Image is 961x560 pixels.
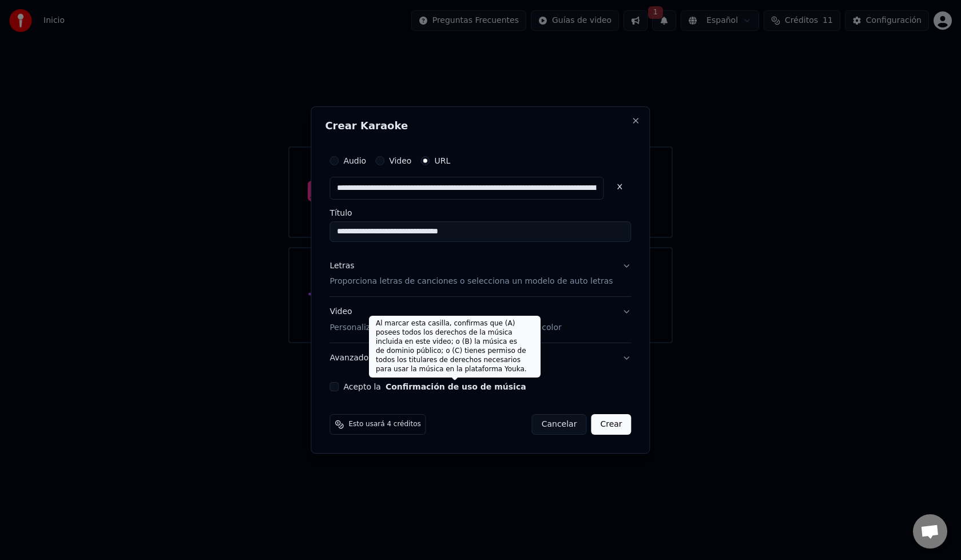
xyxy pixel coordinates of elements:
[329,276,613,288] p: Proporciona letras de canciones o selecciona un modelo de auto letras
[329,307,561,334] div: Video
[348,420,420,429] span: Esto usará 4 créditos
[591,414,631,435] button: Crear
[343,383,526,391] label: Acepto la
[434,157,450,165] label: URL
[329,343,631,373] button: Avanzado
[329,260,354,272] div: Letras
[389,157,411,165] label: Video
[343,157,366,165] label: Audio
[325,121,636,131] h2: Crear Karaoke
[532,414,587,435] button: Cancelar
[386,383,526,391] button: Acepto la
[329,251,631,297] button: LetrasProporciona letras de canciones o selecciona un modelo de auto letras
[329,322,561,333] p: Personalizar video de karaoke: usar imagen, video o color
[369,316,541,378] div: Al marcar esta casilla, confirmas que (A) posees todos los derechos de la música incluida en este...
[329,209,631,217] label: Título
[329,297,631,343] button: VideoPersonalizar video de karaoke: usar imagen, video o color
